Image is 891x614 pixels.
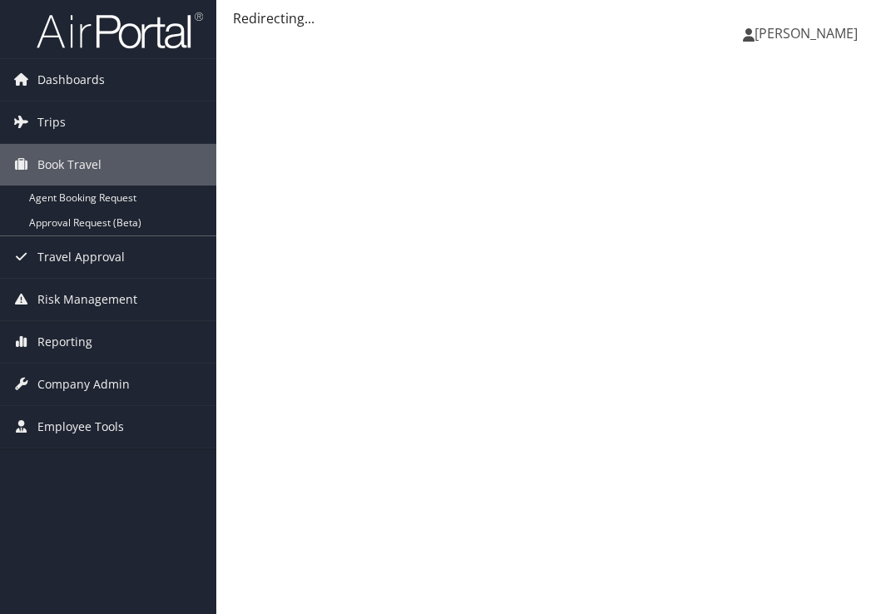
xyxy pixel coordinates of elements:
[37,11,203,50] img: airportal-logo.png
[37,102,66,143] span: Trips
[37,236,125,278] span: Travel Approval
[37,364,130,405] span: Company Admin
[37,279,137,320] span: Risk Management
[743,8,874,58] a: [PERSON_NAME]
[37,321,92,363] span: Reporting
[233,8,874,28] div: Redirecting...
[755,24,858,42] span: [PERSON_NAME]
[37,59,105,101] span: Dashboards
[37,406,124,448] span: Employee Tools
[37,144,101,186] span: Book Travel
